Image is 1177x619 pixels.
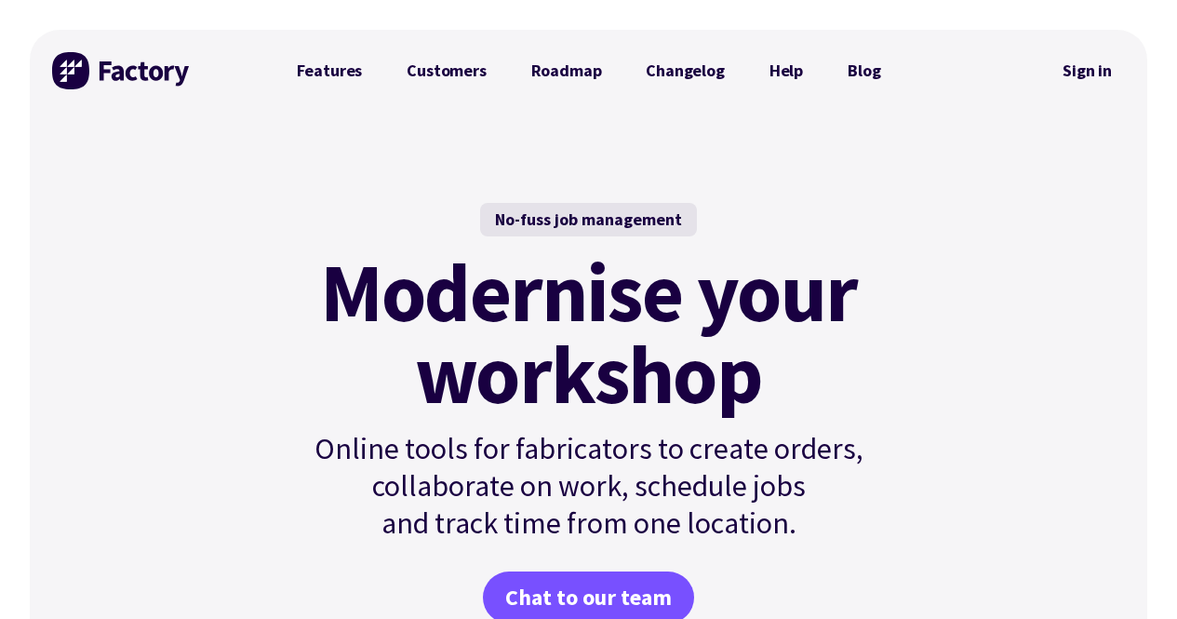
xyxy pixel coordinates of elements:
nav: Secondary Navigation [1050,49,1125,92]
a: Blog [825,52,903,89]
nav: Primary Navigation [274,52,903,89]
img: Factory [52,52,192,89]
a: Changelog [623,52,746,89]
mark: Modernise your workshop [320,251,857,415]
a: Roadmap [509,52,624,89]
a: Customers [384,52,508,89]
a: Sign in [1050,49,1125,92]
a: Features [274,52,385,89]
div: No-fuss job management [480,203,697,236]
a: Help [747,52,825,89]
p: Online tools for fabricators to create orders, collaborate on work, schedule jobs and track time ... [274,430,903,542]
